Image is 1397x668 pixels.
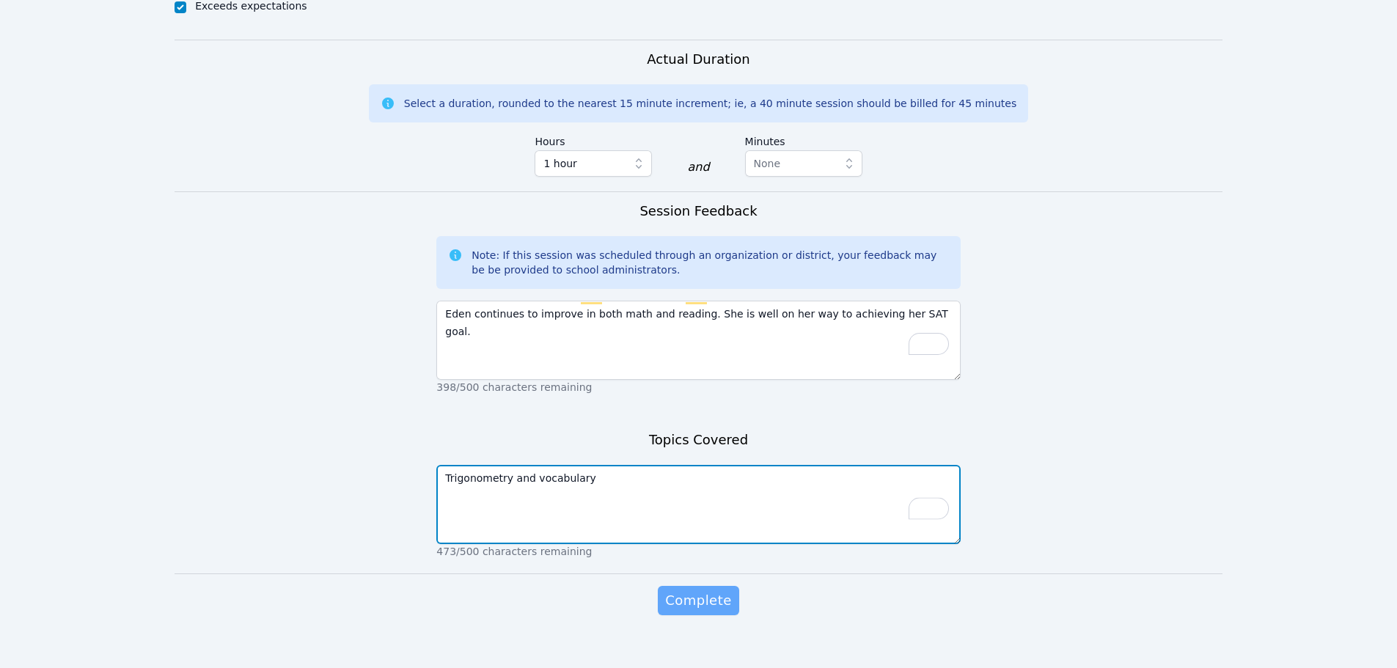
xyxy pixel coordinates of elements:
label: Minutes [745,128,862,150]
span: 1 hour [543,155,576,172]
textarea: To enrich screen reader interactions, please activate Accessibility in Grammarly extension settings [436,465,960,544]
button: None [745,150,862,177]
p: 398/500 characters remaining [436,380,960,394]
span: None [754,158,781,169]
button: Complete [658,586,738,615]
p: 473/500 characters remaining [436,544,960,559]
label: Hours [535,128,652,150]
div: Select a duration, rounded to the nearest 15 minute increment; ie, a 40 minute session should be ... [404,96,1016,111]
div: and [687,158,709,176]
h3: Session Feedback [639,201,757,221]
span: Complete [665,590,731,611]
button: 1 hour [535,150,652,177]
textarea: To enrich screen reader interactions, please activate Accessibility in Grammarly extension settings [436,301,960,380]
h3: Topics Covered [649,430,748,450]
h3: Actual Duration [647,49,749,70]
div: Note: If this session was scheduled through an organization or district, your feedback may be be ... [472,248,948,277]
